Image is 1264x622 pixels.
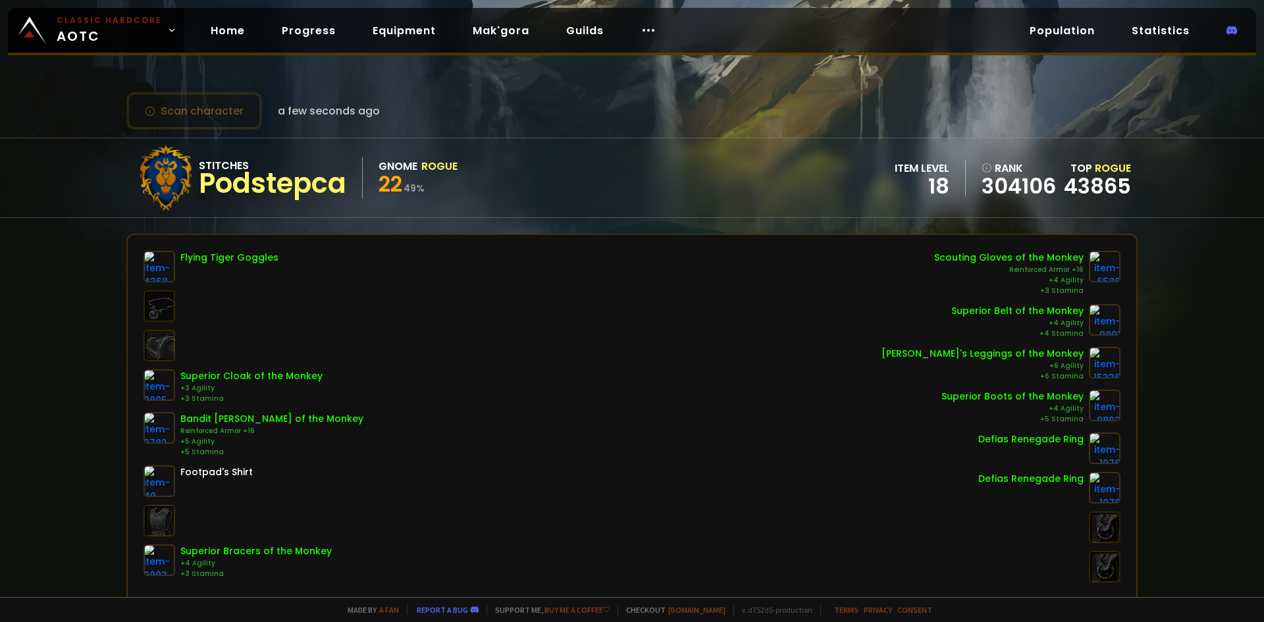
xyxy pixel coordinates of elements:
img: item-9782 [144,412,175,444]
small: Classic Hardcore [57,14,162,26]
img: item-6586 [1089,251,1120,282]
div: Gnome [379,158,417,174]
a: Report a bug [417,605,468,615]
div: Rogue [421,158,458,174]
div: +5 Stamina [180,447,363,457]
img: item-9805 [144,369,175,401]
a: Mak'gora [462,17,540,44]
a: Buy me a coffee [544,605,610,615]
div: Footpad's Shirt [180,465,253,479]
img: item-15336 [1089,347,1120,378]
a: Statistics [1121,17,1200,44]
div: +3 Stamina [180,394,323,404]
a: 304106 [982,176,1056,196]
div: item level [895,160,949,176]
a: Classic HardcoreAOTC [8,8,184,53]
span: v. d752d5 - production [733,605,812,615]
div: Top [1064,160,1131,176]
div: 18 [895,176,949,196]
a: Home [200,17,255,44]
img: item-9802 [1089,390,1120,421]
a: Guilds [556,17,614,44]
div: +4 Stamina [951,328,1084,339]
div: Stitches [199,157,346,174]
a: Equipment [362,17,446,44]
small: 49 % [404,182,425,195]
div: +4 Agility [934,275,1084,286]
div: +3 Stamina [180,569,332,579]
div: +5 Stamina [941,414,1084,425]
div: +3 Stamina [934,286,1084,296]
a: Consent [897,605,932,615]
div: Superior Cloak of the Monkey [180,369,323,383]
span: AOTC [57,14,162,46]
img: item-1076 [1089,432,1120,464]
span: a few seconds ago [278,103,380,119]
div: +4 Agility [180,558,332,569]
span: Support me, [487,605,610,615]
a: Progress [271,17,346,44]
div: Superior Bracers of the Monkey [180,544,332,558]
a: a fan [379,605,399,615]
a: Privacy [864,605,892,615]
div: +5 Agility [180,436,363,447]
div: Superior Boots of the Monkey [941,390,1084,403]
img: item-9803 [144,544,175,576]
div: +6 Stamina [882,371,1084,382]
span: 22 [379,169,402,199]
div: Flying Tiger Goggles [180,251,278,265]
div: rank [982,160,1056,176]
span: Rogue [1095,161,1131,176]
img: item-1076 [1089,472,1120,504]
div: +4 Agility [951,318,1084,328]
div: Reinforced Armor +16 [180,426,363,436]
div: Superior Belt of the Monkey [951,304,1084,318]
span: Checkout [618,605,725,615]
div: +3 Agility [180,383,323,394]
div: Scouting Gloves of the Monkey [934,251,1084,265]
div: +6 Agility [882,361,1084,371]
div: Defias Renegade Ring [978,432,1084,446]
a: 43865 [1064,171,1131,201]
span: Made by [340,605,399,615]
div: [PERSON_NAME]'s Leggings of the Monkey [882,347,1084,361]
a: Terms [834,605,858,615]
img: item-49 [144,465,175,497]
div: Reinforced Armor +16 [934,265,1084,275]
img: item-4368 [144,251,175,282]
div: Defias Renegade Ring [978,472,1084,486]
a: [DOMAIN_NAME] [668,605,725,615]
a: Population [1019,17,1105,44]
div: +4 Agility [941,403,1084,414]
div: Bandit [PERSON_NAME] of the Monkey [180,412,363,426]
div: Podstepca [199,174,346,194]
img: item-9801 [1089,304,1120,336]
button: Scan character [126,92,262,130]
